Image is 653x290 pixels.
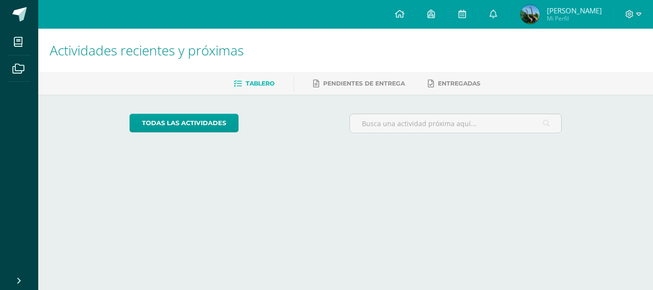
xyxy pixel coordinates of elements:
[323,80,405,87] span: Pendientes de entrega
[246,80,274,87] span: Tablero
[438,80,480,87] span: Entregadas
[547,6,602,15] span: [PERSON_NAME]
[521,5,540,24] img: fcc6861f97027a2e6319639759e81fb4.png
[547,14,602,22] span: Mi Perfil
[350,114,562,133] input: Busca una actividad próxima aquí...
[428,76,480,91] a: Entregadas
[130,114,239,132] a: todas las Actividades
[313,76,405,91] a: Pendientes de entrega
[50,41,244,59] span: Actividades recientes y próximas
[234,76,274,91] a: Tablero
